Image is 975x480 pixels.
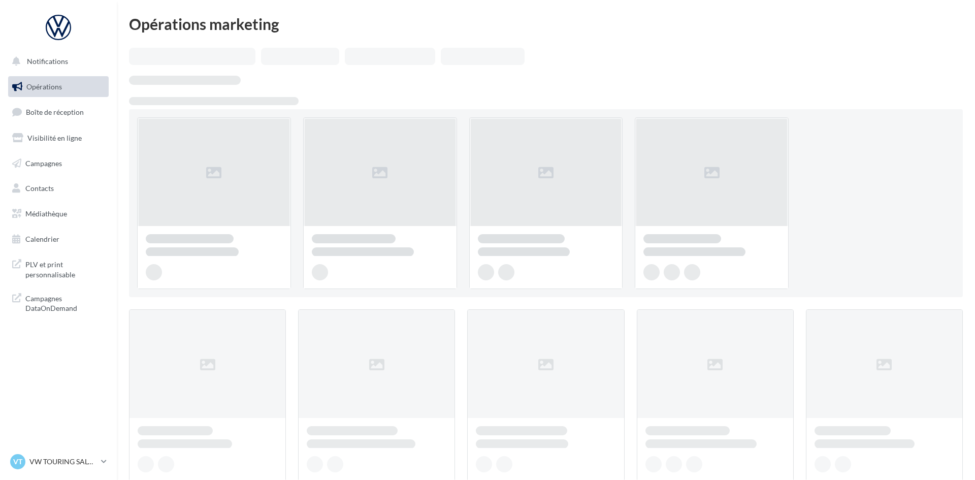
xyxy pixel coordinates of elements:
p: VW TOURING SALON [29,457,97,467]
a: Contacts [6,178,111,199]
span: Notifications [27,57,68,66]
a: Opérations [6,76,111,98]
span: Calendrier [25,235,59,243]
a: Calendrier [6,229,111,250]
button: Notifications [6,51,107,72]
span: Opérations [26,82,62,91]
a: Campagnes DataOnDemand [6,287,111,317]
span: Médiathèque [25,209,67,218]
span: VT [13,457,22,467]
span: Boîte de réception [26,108,84,116]
a: Médiathèque [6,203,111,225]
a: VT VW TOURING SALON [8,452,109,471]
a: PLV et print personnalisable [6,253,111,283]
a: Visibilité en ligne [6,127,111,149]
span: Visibilité en ligne [27,134,82,142]
a: Boîte de réception [6,101,111,123]
span: Contacts [25,184,54,193]
span: Campagnes DataOnDemand [25,292,105,313]
a: Campagnes [6,153,111,174]
span: Campagnes [25,158,62,167]
span: PLV et print personnalisable [25,258,105,279]
div: Opérations marketing [129,16,963,31]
